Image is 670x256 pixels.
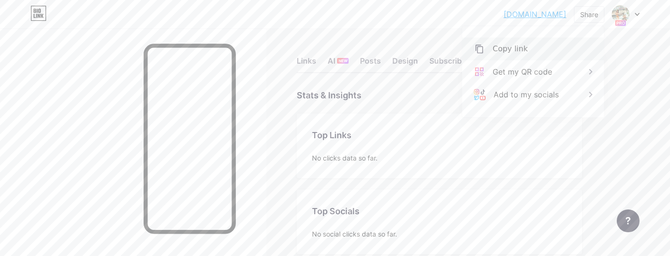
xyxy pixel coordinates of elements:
[504,9,566,20] a: [DOMAIN_NAME]
[328,55,349,72] div: AI
[312,205,567,218] div: Top Socials
[429,55,473,72] div: Subscribers
[297,55,316,72] div: Links
[297,88,361,102] div: Stats & Insights
[493,66,552,77] div: Get my QR code
[392,55,418,72] div: Design
[312,229,567,239] div: No social clicks data so far.
[360,55,381,72] div: Posts
[494,89,559,100] div: Add to my socials
[339,58,348,64] span: NEW
[580,9,598,19] div: Share
[312,129,567,142] div: Top Links
[493,43,528,55] div: Copy link
[312,153,567,163] div: No clicks data so far.
[612,5,630,23] img: pinupaviator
